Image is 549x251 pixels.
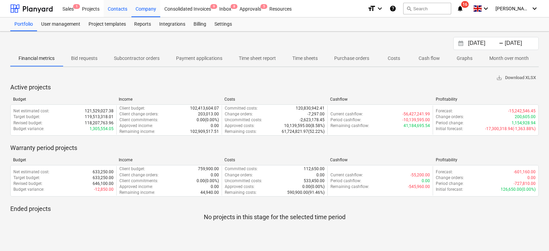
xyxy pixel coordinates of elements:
[408,184,430,190] p: -545,960.00
[419,55,440,62] p: Cash flow
[260,4,267,9] span: 5
[10,213,539,221] p: No projects in this stage for the selected time period
[300,117,325,123] p: -2,623,178.45
[495,6,530,11] span: [PERSON_NAME]
[422,178,430,184] p: 0.00
[304,166,325,172] p: 112,650.00
[225,123,255,129] p: Approved costs :
[84,17,130,31] div: Project templates
[211,184,219,190] p: 0.00
[302,184,325,190] p: 0.00 ( 0.00% )
[493,73,539,83] button: Download XLSX
[155,17,189,31] a: Integrations
[330,172,363,178] p: Current cashflow :
[10,83,539,91] p: Active projects
[485,126,536,132] p: -17,300,318.94 ( -1,363.88% )
[119,105,145,111] p: Client budget :
[13,97,113,102] div: Budget
[514,169,536,175] p: -601,160.00
[330,123,369,129] p: Remaining cashflow :
[224,158,325,162] div: Costs
[200,190,219,196] p: 44,940.00
[119,158,219,162] div: Income
[436,108,453,114] p: Forecast :
[13,114,40,120] p: Target budget :
[376,4,384,13] i: keyboard_arrow_down
[527,175,536,181] p: 0.00
[119,172,159,178] p: Client change orders :
[225,129,257,135] p: Remaining costs :
[93,181,114,187] p: 646,100.00
[119,190,155,196] p: Remaining income :
[467,39,502,48] input: Start Date
[436,114,464,120] p: Change orders :
[406,6,412,11] span: search
[404,123,430,129] p: 41,184,695.54
[224,97,325,102] div: Costs
[93,175,114,181] p: 633,250.00
[514,181,536,187] p: -727,810.00
[330,97,430,102] div: Cashflow
[198,166,219,172] p: 759,900.00
[436,175,464,181] p: Change orders :
[13,126,44,132] p: Budget variance :
[189,17,210,31] div: Billing
[119,129,155,135] p: Remaining income :
[436,126,463,132] p: Initial forecast :
[367,4,376,13] i: format_size
[225,166,258,172] p: Committed costs :
[296,105,325,111] p: 120,830,942.41
[389,4,396,13] i: Knowledge base
[436,187,463,192] p: Initial forecast :
[316,172,325,178] p: 0.00
[231,4,237,9] span: 8
[410,172,430,178] p: -55,200.00
[119,123,153,129] p: Approved income :
[10,17,37,31] div: Portfolio
[119,184,153,190] p: Approved income :
[119,166,145,172] p: Client budget :
[287,190,325,196] p: 590,900.00 ( 91.46% )
[330,117,361,123] p: Period cashflow :
[436,158,536,162] div: Profitability
[198,111,219,117] p: 203,013.00
[211,172,219,178] p: 0.00
[210,17,236,31] div: Settings
[307,111,325,117] p: -7,297.00
[13,181,43,187] p: Revised budget :
[225,172,253,178] p: Change orders :
[94,187,114,192] p: -12,850.00
[282,129,325,135] p: 61,724,821.97 ( 52.22% )
[211,123,219,129] p: 0.00
[93,169,114,175] p: 633,250.00
[530,4,539,13] i: keyboard_arrow_down
[455,40,467,48] button: Interact with the calendar and add the check-in date for your trip.
[515,114,536,120] p: 200,605.00
[499,41,503,46] div: -
[13,175,40,181] p: Target budget :
[225,178,262,184] p: Uncommitted costs :
[85,114,114,120] p: 119,513,318.01
[436,120,464,126] p: Period change :
[13,120,43,126] p: Revised budget :
[330,111,363,117] p: Current cashflow :
[73,4,80,9] span: 1
[119,117,158,123] p: Client commitments :
[13,158,113,162] div: Budget
[402,117,430,123] p: -10,139,595.00
[13,187,44,192] p: Budget variance :
[190,129,219,135] p: 102,909,517.51
[330,158,430,162] div: Cashflow
[330,184,369,190] p: Remaining cashflow :
[503,39,538,48] input: End Date
[515,218,549,251] iframe: Chat Widget
[225,111,253,117] p: Change orders :
[489,55,529,62] p: Month over month
[334,55,369,62] p: Purchase orders
[13,169,49,175] p: Net estimated cost :
[90,126,114,132] p: 1,305,554.05
[10,144,539,152] p: Warranty period projects
[456,55,473,62] p: Graphs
